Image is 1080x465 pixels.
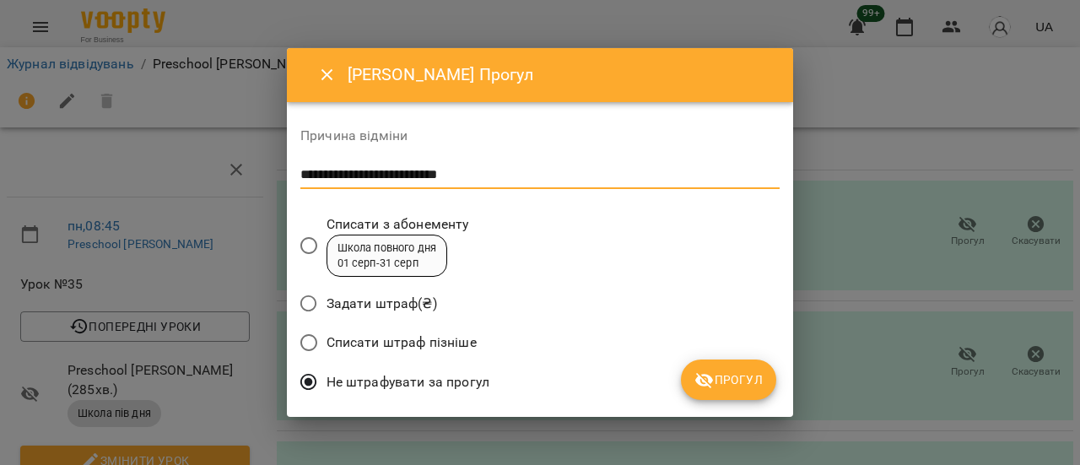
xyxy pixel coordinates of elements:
[694,370,763,390] span: Прогул
[327,372,489,392] span: Не штрафувати за прогул
[681,360,776,400] button: Прогул
[337,241,437,272] div: Школа повного дня 01 серп - 31 серп
[307,55,348,95] button: Close
[327,214,469,235] span: Списати з абонементу
[300,129,780,143] label: Причина відміни
[327,294,437,314] span: Задати штраф(₴)
[327,333,477,353] span: Списати штраф пізніше
[348,62,773,88] h6: [PERSON_NAME] Прогул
